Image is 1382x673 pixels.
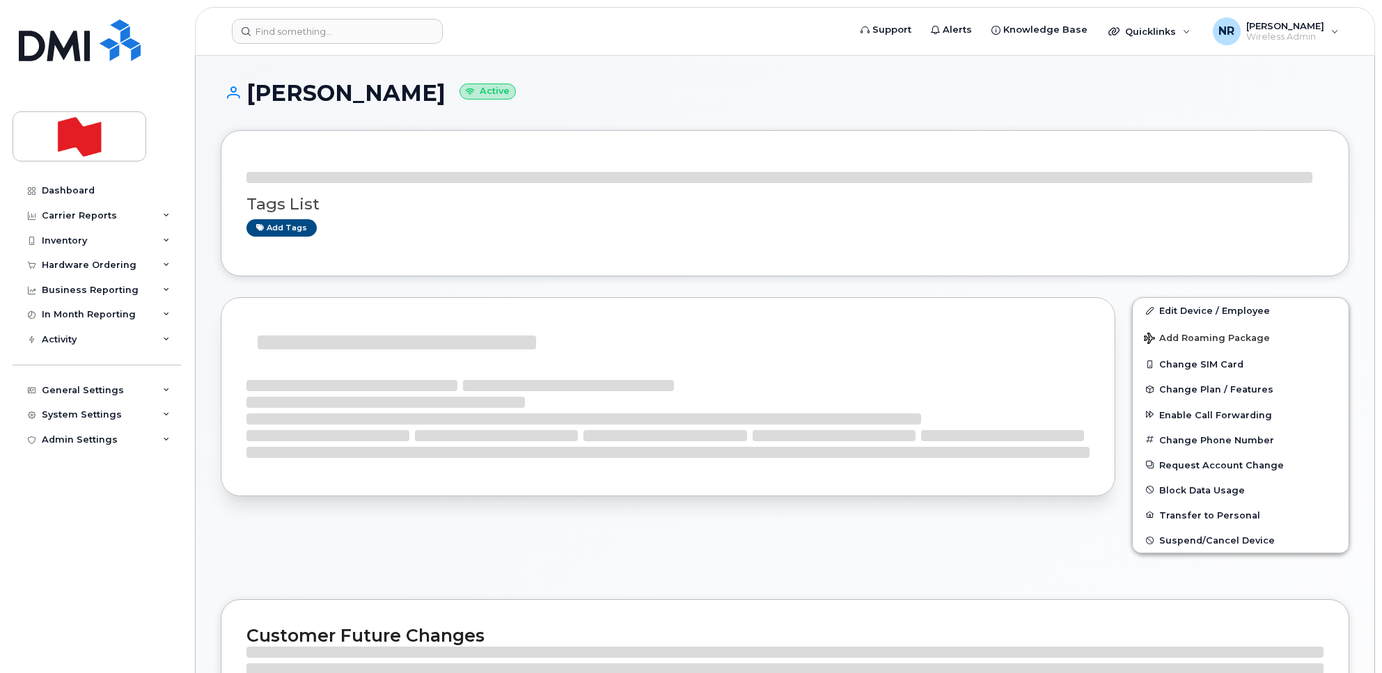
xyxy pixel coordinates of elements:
span: Enable Call Forwarding [1159,409,1272,420]
span: Add Roaming Package [1144,333,1270,346]
button: Change Plan / Features [1133,377,1349,402]
button: Transfer to Personal [1133,502,1349,528]
span: Suspend/Cancel Device [1159,535,1275,546]
button: Change SIM Card [1133,351,1349,377]
h2: Customer Future Changes [246,625,1324,646]
button: Suspend/Cancel Device [1133,528,1349,553]
small: Active [460,84,516,100]
button: Change Phone Number [1133,427,1349,452]
span: Change Plan / Features [1159,384,1273,395]
button: Add Roaming Package [1133,323,1349,351]
button: Request Account Change [1133,452,1349,477]
button: Block Data Usage [1133,477,1349,502]
button: Enable Call Forwarding [1133,402,1349,427]
h1: [PERSON_NAME] [221,81,1349,105]
a: Edit Device / Employee [1133,298,1349,323]
h3: Tags List [246,196,1324,213]
a: Add tags [246,219,317,237]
